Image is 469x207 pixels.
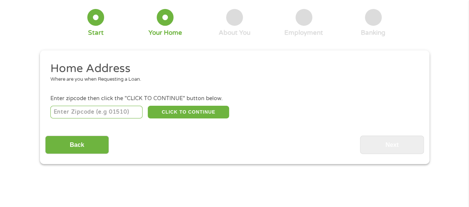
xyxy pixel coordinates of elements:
[50,76,413,83] div: Where are you when Requesting a Loan.
[88,29,104,37] div: Start
[45,136,109,154] input: Back
[148,29,182,37] div: Your Home
[50,106,143,118] input: Enter Zipcode (e.g 01510)
[361,29,385,37] div: Banking
[219,29,250,37] div: About You
[360,136,424,154] input: Next
[284,29,323,37] div: Employment
[148,106,229,118] button: CLICK TO CONTINUE
[50,95,418,103] div: Enter zipcode then click the "CLICK TO CONTINUE" button below.
[50,61,413,76] h2: Home Address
